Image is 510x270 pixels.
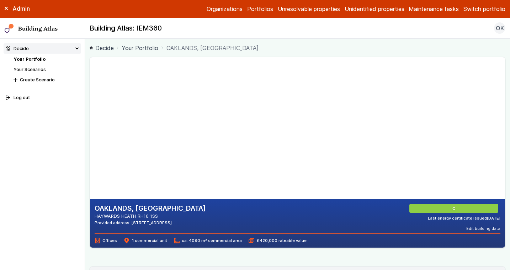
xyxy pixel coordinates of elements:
[6,45,29,52] div: Decide
[494,22,505,34] button: OK
[95,220,206,226] div: Provided address: [STREET_ADDRESS]
[249,238,306,243] span: £420,000 rateable value
[4,93,81,103] button: Log out
[95,204,206,213] h2: OAKLANDS, [GEOGRAPHIC_DATA]
[174,238,242,243] span: ca. 4080 m² commercial area
[14,67,46,72] a: Your Scenarios
[166,44,259,52] span: OAKLANDS, [GEOGRAPHIC_DATA]
[278,5,340,13] a: Unresolvable properties
[14,56,46,62] a: Your Portfolio
[409,5,459,13] a: Maintenance tasks
[463,5,505,13] button: Switch portfolio
[90,44,114,52] a: Decide
[4,43,81,54] summary: Decide
[466,226,500,231] button: Edit building data
[122,44,158,52] a: Your Portfolio
[207,5,243,13] a: Organizations
[90,24,162,33] h2: Building Atlas: IEM360
[5,24,14,33] img: main-0bbd2752.svg
[95,238,117,243] span: Offices
[345,5,404,13] a: Unidentified properties
[124,238,167,243] span: 1 commercial unit
[496,24,504,32] span: OK
[247,5,273,13] a: Portfolios
[487,216,500,221] time: [DATE]
[453,206,456,211] span: C
[428,215,500,221] div: Last energy certificate issued
[11,75,81,85] button: Create Scenario
[95,213,206,220] address: HAYWARDS HEATH RH16 1SS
